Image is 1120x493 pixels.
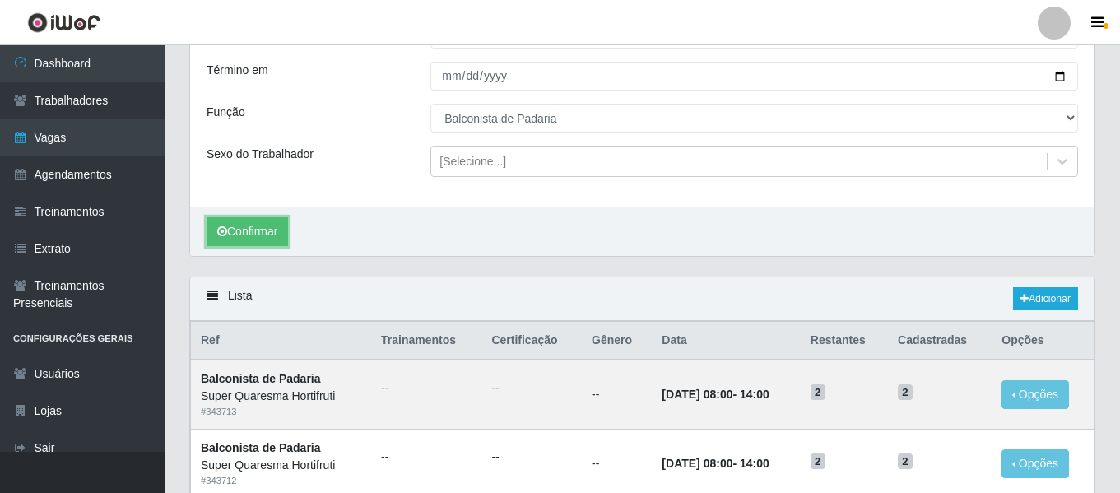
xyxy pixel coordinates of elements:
[740,388,769,401] time: 14:00
[371,322,481,360] th: Trainamentos
[207,146,314,163] label: Sexo do Trabalhador
[1001,449,1069,478] button: Opções
[191,322,372,360] th: Ref
[201,441,321,454] strong: Balconista de Padaria
[201,474,361,488] div: # 343712
[201,388,361,405] div: Super Quaresma Hortifruti
[430,62,1078,91] input: 00/00/0000
[381,379,472,397] ul: --
[801,322,888,360] th: Restantes
[491,379,572,397] ul: --
[811,384,825,401] span: 2
[898,384,913,401] span: 2
[190,277,1094,321] div: Lista
[888,322,992,360] th: Cadastradas
[992,322,1094,360] th: Opções
[652,322,800,360] th: Data
[201,372,321,385] strong: Balconista de Padaria
[811,453,825,470] span: 2
[662,388,732,401] time: [DATE] 08:00
[207,62,268,79] label: Término em
[662,388,769,401] strong: -
[207,104,245,121] label: Função
[898,453,913,470] span: 2
[1001,380,1069,409] button: Opções
[201,405,361,419] div: # 343713
[491,449,572,466] ul: --
[1013,287,1078,310] a: Adicionar
[381,449,472,466] ul: --
[27,12,100,33] img: CoreUI Logo
[439,153,506,170] div: [Selecione...]
[481,322,582,360] th: Certificação
[201,457,361,474] div: Super Quaresma Hortifruti
[662,457,769,470] strong: -
[582,360,652,429] td: --
[582,322,652,360] th: Gênero
[207,217,288,246] button: Confirmar
[662,457,732,470] time: [DATE] 08:00
[740,457,769,470] time: 14:00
